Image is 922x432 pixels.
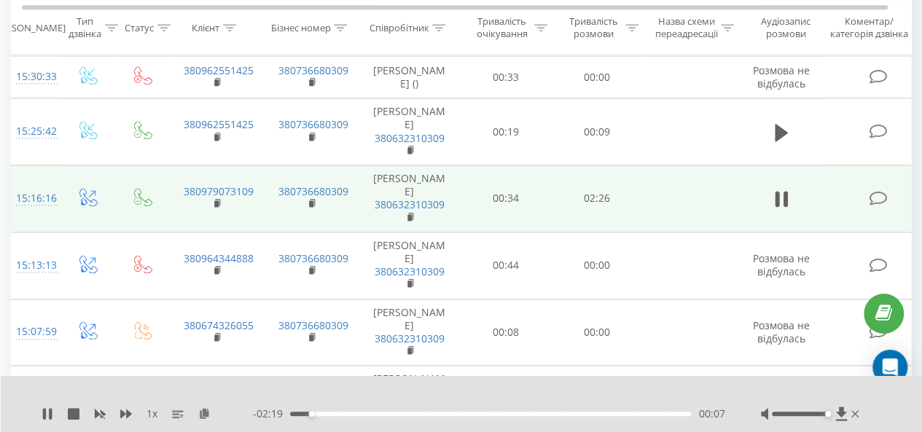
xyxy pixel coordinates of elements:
[309,411,315,417] div: Accessibility label
[552,165,643,232] td: 02:26
[375,331,445,345] a: 380632310309
[16,184,45,213] div: 15:16:16
[278,184,348,198] a: 380736680309
[750,15,821,40] div: Аудіозапис розмови
[125,21,154,34] div: Статус
[184,184,254,198] a: 380979073109
[16,117,45,146] div: 15:25:42
[552,98,643,165] td: 00:09
[753,318,810,345] span: Розмова не відбулась
[552,56,643,98] td: 00:00
[359,56,461,98] td: [PERSON_NAME] ()
[461,299,552,366] td: 00:08
[184,117,254,131] a: 380962551425
[825,411,831,417] div: Accessibility label
[16,63,45,91] div: 15:30:33
[369,21,429,34] div: Співробітник
[359,98,461,165] td: [PERSON_NAME]
[184,251,254,265] a: 380964344888
[461,56,552,98] td: 00:33
[753,63,810,90] span: Розмова не відбулась
[359,232,461,299] td: [PERSON_NAME]
[146,407,157,421] span: 1 x
[359,299,461,366] td: [PERSON_NAME]
[655,15,717,40] div: Назва схеми переадресації
[184,63,254,77] a: 380962551425
[16,251,45,280] div: 15:13:13
[69,15,101,40] div: Тип дзвінка
[461,232,552,299] td: 00:44
[461,165,552,232] td: 00:34
[253,407,290,421] span: - 02:19
[270,21,330,34] div: Бізнес номер
[827,15,912,40] div: Коментар/категорія дзвінка
[359,165,461,232] td: [PERSON_NAME]
[753,251,810,278] span: Розмова не відбулась
[375,197,445,211] a: 380632310309
[552,232,643,299] td: 00:00
[278,117,348,131] a: 380736680309
[375,131,445,145] a: 380632310309
[461,98,552,165] td: 00:19
[278,63,348,77] a: 380736680309
[278,251,348,265] a: 380736680309
[16,318,45,346] div: 15:07:59
[564,15,622,40] div: Тривалість розмови
[184,318,254,332] a: 380674326055
[473,15,531,40] div: Тривалість очікування
[278,318,348,332] a: 380736680309
[192,21,219,34] div: Клієнт
[552,299,643,366] td: 00:00
[375,264,445,278] a: 380632310309
[698,407,724,421] span: 00:07
[872,350,907,385] div: Open Intercom Messenger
